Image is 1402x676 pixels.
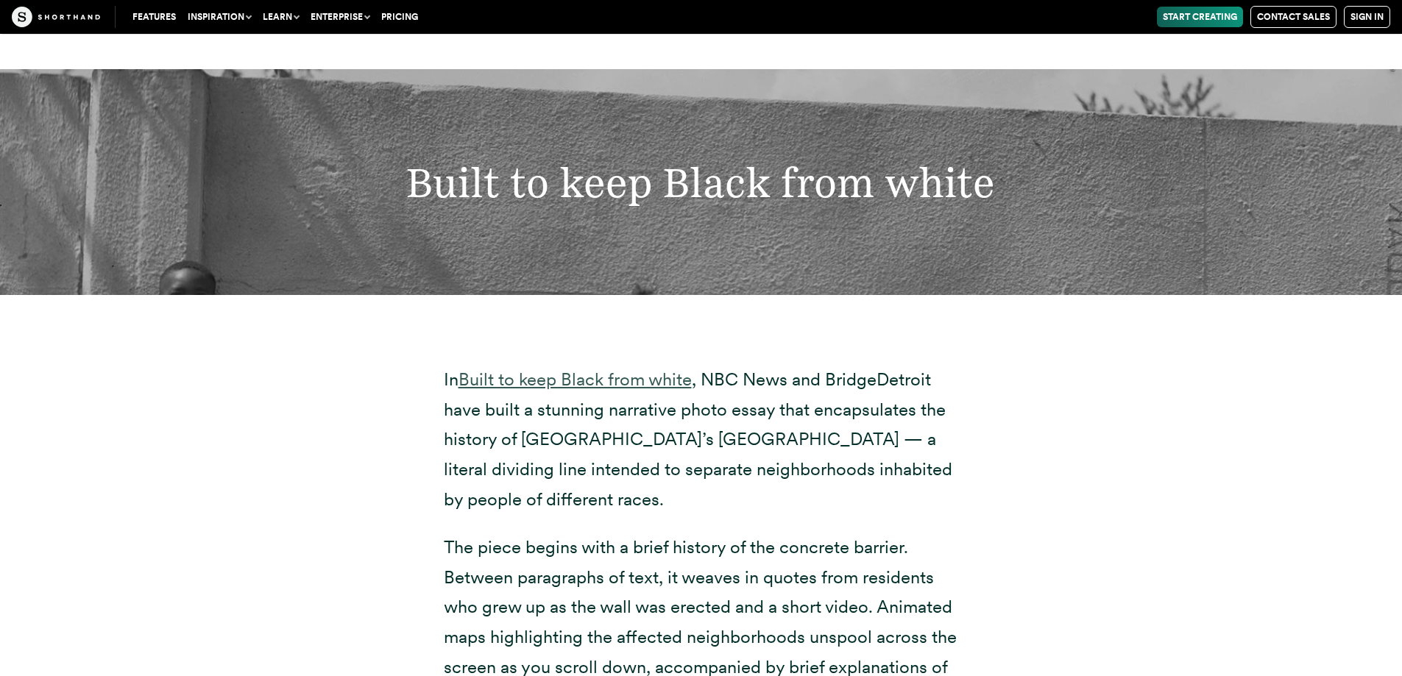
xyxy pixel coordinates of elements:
a: Sign in [1344,6,1390,28]
button: Enterprise [305,7,375,27]
img: The Craft [12,7,100,27]
button: Learn [257,7,305,27]
a: Features [127,7,182,27]
a: Built to keep Black from white [459,369,692,390]
h2: Built to keep Black from white [222,157,1179,207]
a: Start Creating [1157,7,1243,27]
a: Pricing [375,7,424,27]
button: Inspiration [182,7,257,27]
a: Contact Sales [1250,6,1336,28]
p: In , NBC News and BridgeDetroit have built a stunning narrative photo essay that encapsulates the... [444,365,959,515]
